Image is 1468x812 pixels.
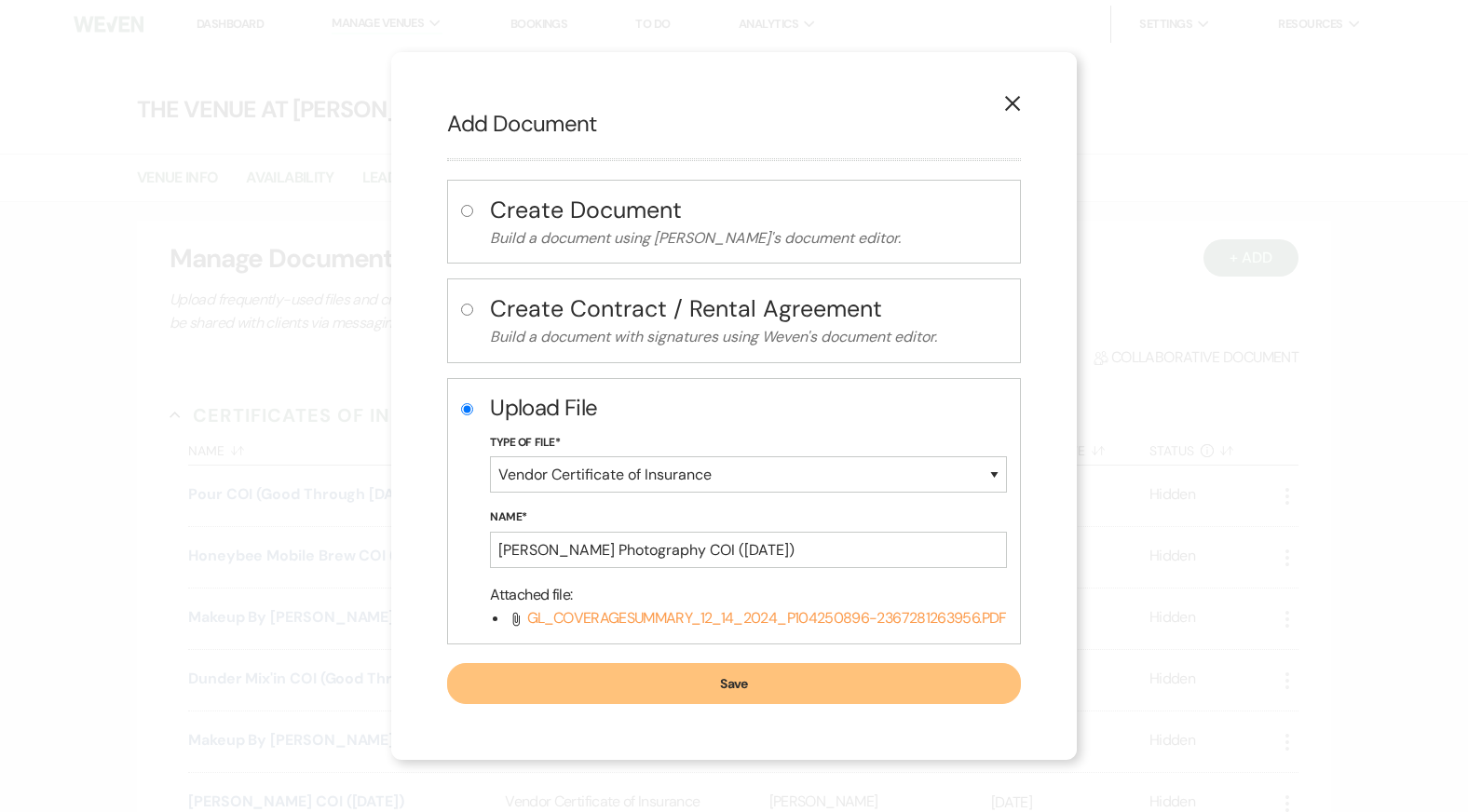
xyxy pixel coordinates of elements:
h2: Upload File [490,392,1006,424]
button: Create Contract / Rental AgreementBuild a document with signatures using Weven's document editor. [490,292,1006,349]
p: Build a document using [PERSON_NAME]'s document editor. [490,226,1006,250]
p: Attached file : [490,583,1006,607]
label: Type of File* [490,433,1006,453]
p: Build a document with signatures using Weven's document editor. [490,325,1006,349]
h4: Create Contract / Rental Agreement [490,292,1006,325]
button: Create DocumentBuild a document using [PERSON_NAME]'s document editor. [490,194,1006,250]
h4: Create Document [490,194,1006,226]
label: Name* [490,507,1006,528]
h2: Add Document [447,108,1020,140]
span: GL_COVERAGESUMMARY_12_14_2024_P104250896-2367281263956.PDF [527,608,1007,628]
button: Save [447,663,1020,704]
